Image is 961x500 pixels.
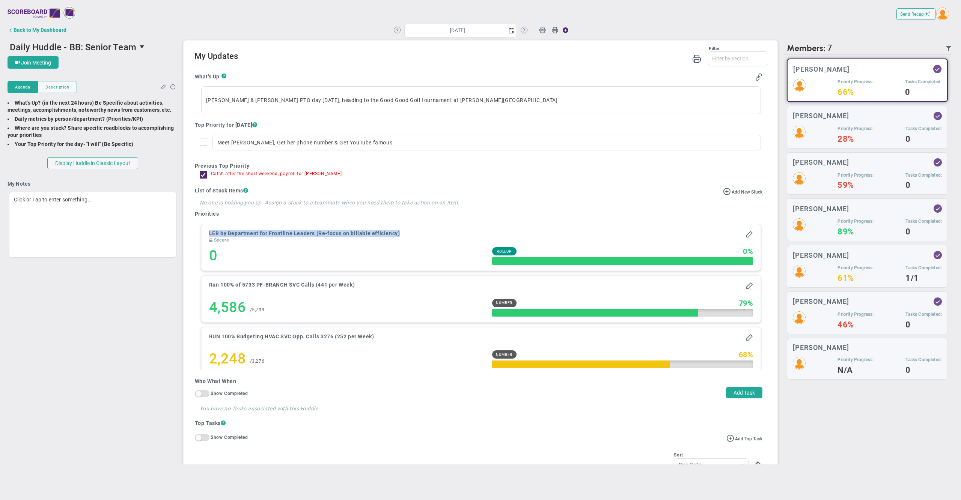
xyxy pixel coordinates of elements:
[8,56,59,69] button: Join Meeting
[793,126,806,138] img: 200761.Person.photo
[8,81,38,93] button: Agenda
[837,182,874,189] h4: 59%
[206,96,756,104] p: [PERSON_NAME] & [PERSON_NAME] PTO day [DATE], heading to the Good Good Golf tournament at [PERSON...
[793,218,806,231] img: 200874.Person.photo
[506,24,517,37] span: select
[905,218,942,225] h5: Tasks Completed:
[195,210,763,217] h4: Priorities
[45,84,69,90] span: Description
[250,359,252,364] span: /
[21,60,51,66] span: Join Meeting
[793,79,806,92] img: 200873.Person.photo
[497,249,512,254] span: RollUp
[905,126,942,132] h5: Tasks Completed:
[15,84,30,90] span: Agenda
[935,252,940,258] div: Updated Status
[194,51,768,62] h2: My Updates
[209,230,400,237] h4: LER by Department for Frontline Leaders (Re-focus on billable efficiency)
[8,6,60,21] img: scalingup-logo.svg
[747,350,753,359] span: %
[47,157,138,169] button: Display Huddle in Classic Layout
[827,43,832,53] span: 7
[793,344,849,351] h3: [PERSON_NAME]
[211,434,248,440] label: Show Completed
[905,228,942,235] h4: 0
[837,321,874,328] h4: 46%
[787,43,825,53] span: Members:
[8,180,178,187] h4: My Notes
[551,26,558,37] span: Print Huddle
[211,171,342,180] div: Catch after the short weekend, payroll for [PERSON_NAME]
[747,247,753,255] span: %
[793,298,849,305] h3: [PERSON_NAME]
[935,66,940,72] div: Updated Status
[209,281,355,288] h4: Run 100% of 5733 PF-BRANCH SVC Calls (441 per Week)
[214,237,229,243] span: Secure
[732,189,762,195] span: Add New Stuck
[905,321,942,328] h4: 0
[793,311,806,324] img: 200872.Person.photo
[8,100,171,113] strong: What's Up? (in the next 24 hours) Be Specific about activities, meetings, accomplishments, notewo...
[905,182,942,189] h4: 0
[209,350,246,367] h4: 2,248
[905,265,942,271] h5: Tasks Completed:
[38,81,77,93] button: Description
[837,311,874,318] h5: Priority Progress:
[837,228,874,235] h4: 89%
[739,350,747,359] span: 68
[743,247,747,255] span: 0
[200,405,763,412] h4: You have no Tasks associated with this Huddle.
[739,299,747,307] span: 79
[935,299,940,304] div: Updated Status
[195,73,221,80] h4: What's Up
[209,247,218,264] h4: 0
[946,45,952,51] span: Filter Updated Members
[250,355,265,368] div: 3,276
[905,367,942,374] h4: 0
[726,387,762,398] button: Add Task
[723,187,762,195] button: Add New Stuck
[15,116,143,122] strong: Daily metrics by person/department? (Priorities/KPI)
[837,136,874,143] h4: 28%
[837,172,874,179] h5: Priority Progress:
[559,25,569,35] span: Action Button
[496,353,512,357] span: Number
[15,141,133,147] strong: Your Top Priority for the day- "I will" (Be Specific)
[900,12,924,17] span: Send Recap
[209,299,246,315] h4: 4,586
[793,172,806,185] img: 200871.Person.photo
[674,452,749,458] div: Sort
[936,8,949,20] img: 200873.Person.photo
[837,265,874,271] h5: Priority Progress:
[837,275,874,282] h4: 61%
[905,357,942,363] h5: Tasks Completed:
[837,79,874,85] h5: Priority Progress:
[212,135,761,150] div: Meet [PERSON_NAME], Get her phone number & Get YouTube famous
[195,378,763,384] h4: Who What When
[736,459,749,473] span: select
[726,434,762,442] button: Add Top Task
[211,391,248,396] span: Show Completed
[10,42,136,53] span: Daily Huddle - BB: Senior Team
[905,275,942,282] h4: 1/1
[793,205,849,212] h3: [PERSON_NAME]
[195,122,763,128] h4: Top Priority for [DATE]
[194,46,720,51] div: Filter
[837,218,874,225] h5: Priority Progress:
[9,192,176,258] div: Click or Tap to enter something...
[905,172,942,179] h5: Tasks Completed:
[735,436,762,441] span: Add Top Task
[837,357,874,363] h5: Priority Progress:
[535,23,550,37] span: Huddle Settings
[935,160,940,165] div: Updated Status
[692,54,701,63] span: Print My Huddle Updates
[195,187,763,194] h4: List of Stuck Items
[905,311,942,318] h5: Tasks Completed:
[837,367,874,374] h4: N/A
[200,199,763,206] h4: No one is holding you up. Assign a stuck to a teammate when you need them to take action on an item.
[793,357,806,369] img: 59594.Person.photo
[837,126,874,132] h5: Priority Progress:
[793,112,849,119] h3: [PERSON_NAME]
[250,307,252,312] span: /
[905,89,941,96] h4: 0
